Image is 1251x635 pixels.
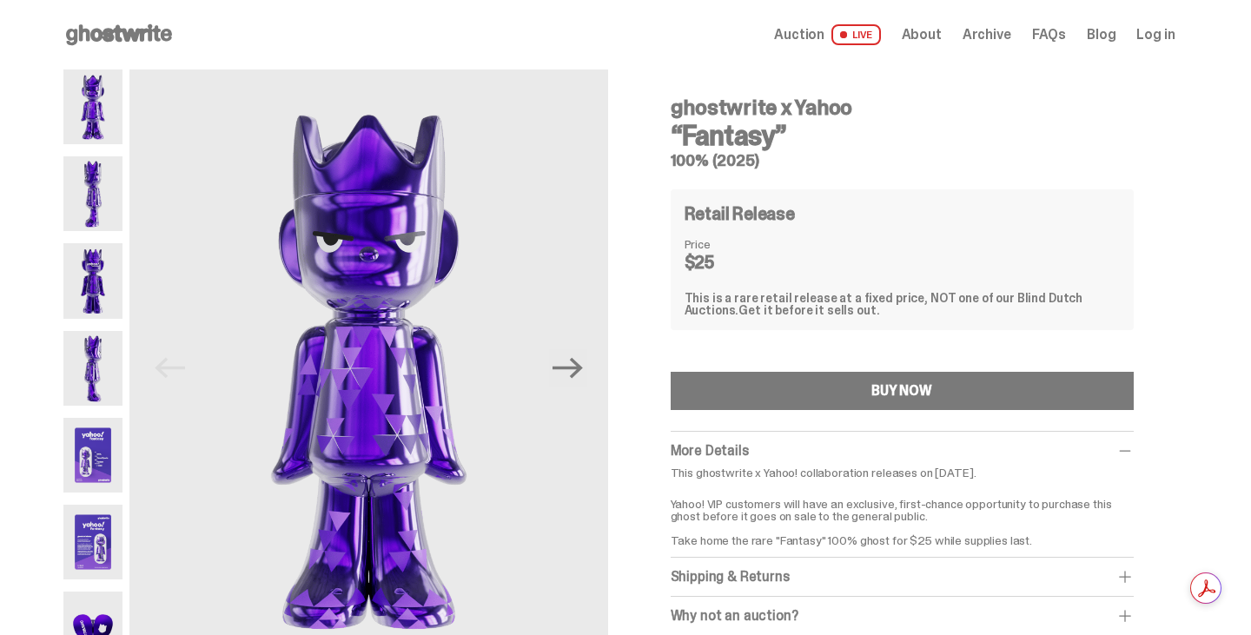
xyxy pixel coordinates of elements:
dd: $25 [685,254,771,271]
img: Yahoo-HG---4.png [63,331,123,406]
a: FAQs [1032,28,1066,42]
h3: “Fantasy” [671,122,1134,149]
span: LIVE [831,24,881,45]
img: Yahoo-HG---2.png [63,156,123,231]
span: Auction [774,28,824,42]
a: About [902,28,942,42]
h5: 100% (2025) [671,153,1134,169]
div: Shipping & Returns [671,568,1134,585]
a: Log in [1136,28,1175,42]
div: Why not an auction? [671,607,1134,625]
img: Yahoo-HG---1.png [63,69,123,144]
button: BUY NOW [671,372,1134,410]
a: Archive [963,28,1011,42]
img: Yahoo-HG---5.png [63,418,123,493]
img: Yahoo-HG---6.png [63,505,123,579]
button: Next [549,349,587,387]
div: This is a rare retail release at a fixed price, NOT one of our Blind Dutch Auctions. [685,292,1120,316]
h4: ghostwrite x Yahoo [671,97,1134,118]
dt: Price [685,238,771,250]
p: Yahoo! VIP customers will have an exclusive, first-chance opportunity to purchase this ghost befo... [671,486,1134,546]
span: Get it before it sells out. [738,302,879,318]
a: Blog [1087,28,1115,42]
img: Yahoo-HG---3.png [63,243,123,318]
p: This ghostwrite x Yahoo! collaboration releases on [DATE]. [671,466,1134,479]
h4: Retail Release [685,205,795,222]
span: More Details [671,441,749,460]
div: BUY NOW [871,384,932,398]
a: Auction LIVE [774,24,880,45]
